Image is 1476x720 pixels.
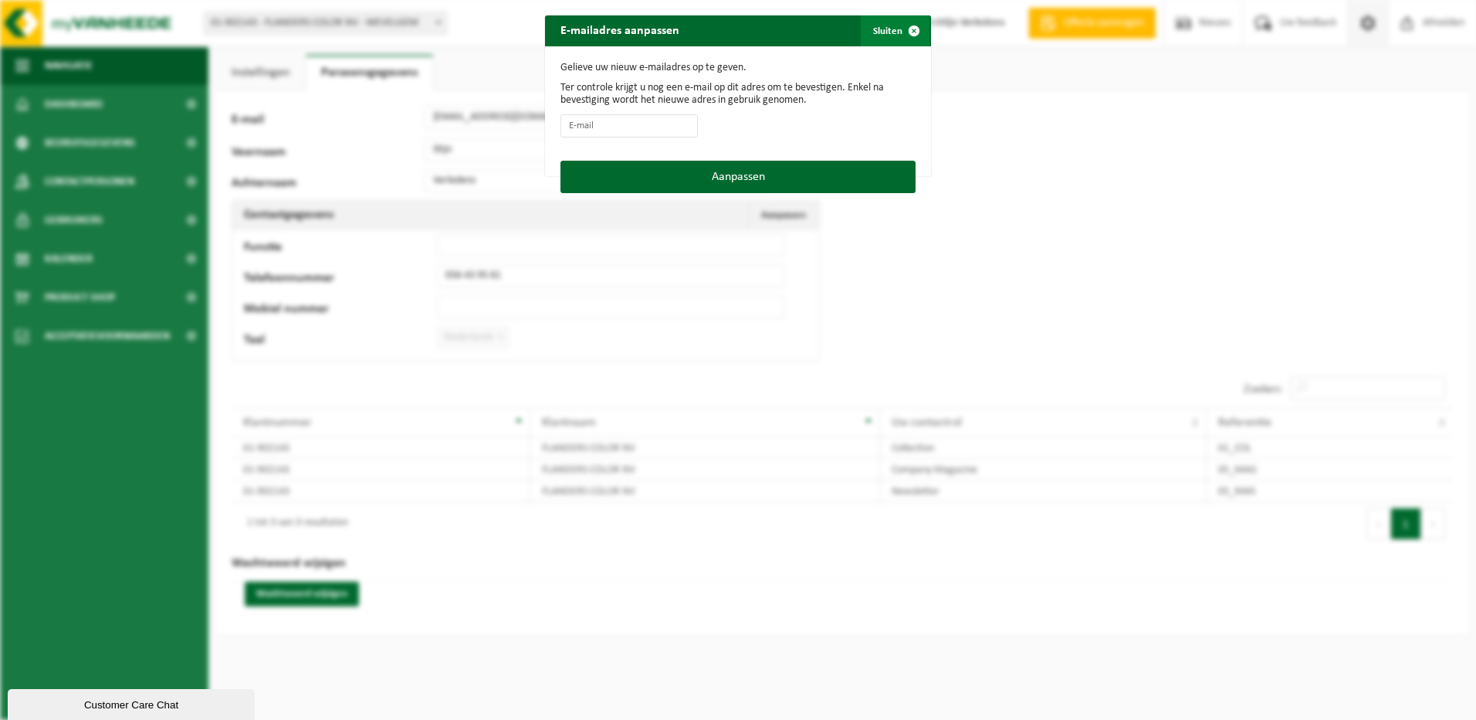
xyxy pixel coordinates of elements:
button: Aanpassen [560,161,916,193]
input: E-mail [560,114,698,138]
p: Gelieve uw nieuw e-mailadres op te geven. [560,62,916,74]
button: Sluiten [861,15,929,46]
h2: E-mailadres aanpassen [545,15,695,45]
p: Ter controle krijgt u nog een e-mail op dit adres om te bevestigen. Enkel na bevestiging wordt he... [560,82,916,107]
iframe: chat widget [8,686,258,720]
